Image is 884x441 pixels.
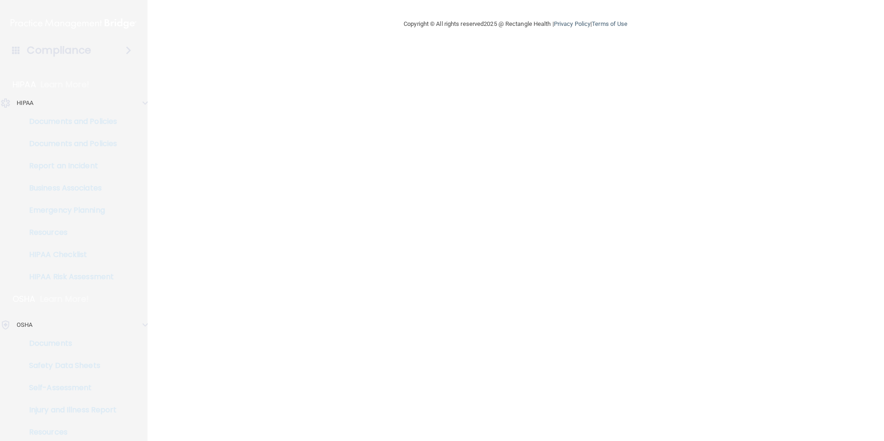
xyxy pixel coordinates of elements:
[40,294,89,305] p: Learn More!
[554,20,590,27] a: Privacy Policy
[6,383,132,392] p: Self-Assessment
[6,139,132,148] p: Documents and Policies
[6,250,132,259] p: HIPAA Checklist
[12,294,36,305] p: OSHA
[6,228,132,237] p: Resources
[592,20,627,27] a: Terms of Use
[41,79,90,90] p: Learn More!
[11,14,136,33] img: PMB logo
[6,184,132,193] p: Business Associates
[347,9,684,39] div: Copyright © All rights reserved 2025 @ Rectangle Health | |
[6,405,132,415] p: Injury and Illness Report
[12,79,36,90] p: HIPAA
[6,361,132,370] p: Safety Data Sheets
[17,98,34,109] p: HIPAA
[6,339,132,348] p: Documents
[6,428,132,437] p: Resources
[6,272,132,282] p: HIPAA Risk Assessment
[17,319,32,331] p: OSHA
[6,117,132,126] p: Documents and Policies
[6,206,132,215] p: Emergency Planning
[6,161,132,171] p: Report an Incident
[27,44,91,57] h4: Compliance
